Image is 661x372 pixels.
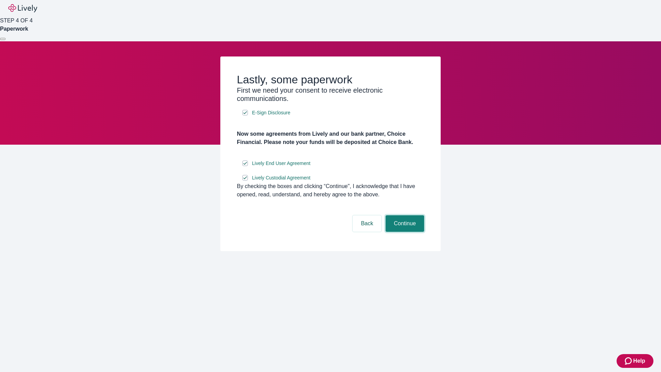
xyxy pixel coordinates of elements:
h2: Lastly, some paperwork [237,73,424,86]
span: Lively Custodial Agreement [252,174,311,182]
span: Help [633,357,645,365]
button: Back [353,215,381,232]
h3: First we need your consent to receive electronic communications. [237,86,424,103]
a: e-sign disclosure document [251,174,312,182]
button: Zendesk support iconHelp [617,354,653,368]
a: e-sign disclosure document [251,108,292,117]
img: Lively [8,4,37,12]
span: Lively End User Agreement [252,160,311,167]
h4: Now some agreements from Lively and our bank partner, Choice Financial. Please note your funds wi... [237,130,424,146]
button: Continue [386,215,424,232]
svg: Zendesk support icon [625,357,633,365]
div: By checking the boxes and clicking “Continue", I acknowledge that I have opened, read, understand... [237,182,424,199]
span: E-Sign Disclosure [252,109,290,116]
a: e-sign disclosure document [251,159,312,168]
